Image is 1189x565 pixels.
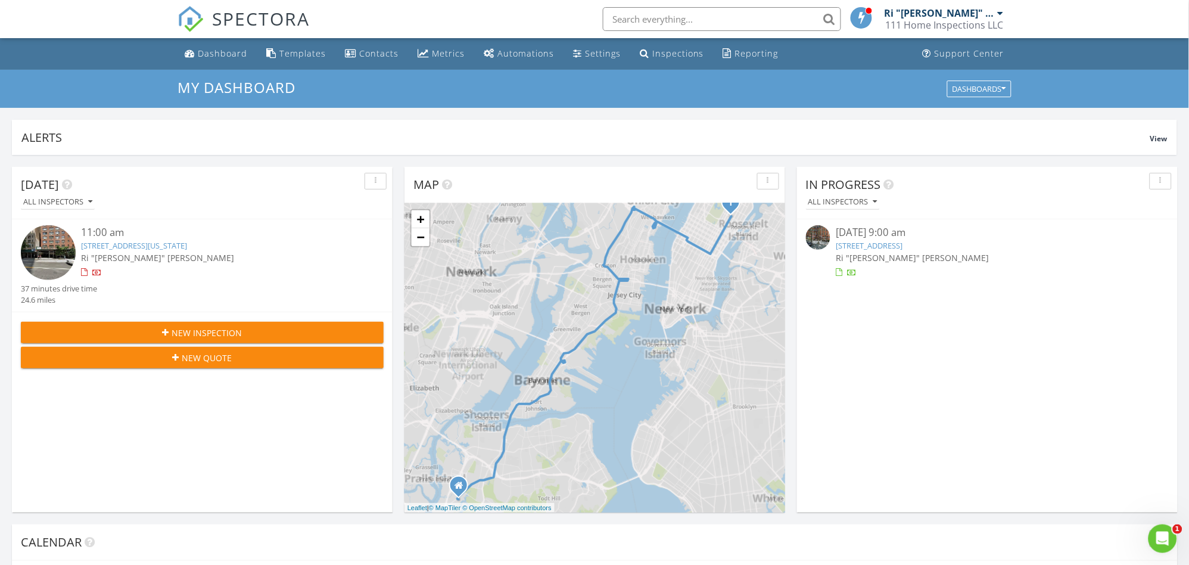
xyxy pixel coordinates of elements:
[82,225,354,240] div: 11:00 am
[340,43,403,65] a: Contacts
[82,240,188,251] a: [STREET_ADDRESS][US_STATE]
[359,48,399,59] div: Contacts
[279,48,326,59] div: Templates
[1173,524,1182,534] span: 1
[836,225,1139,240] div: [DATE] 9:00 am
[21,322,384,343] button: New Inspection
[808,198,877,206] div: All Inspectors
[635,43,709,65] a: Inspections
[21,225,384,306] a: 11:00 am [STREET_ADDRESS][US_STATE] Ri "[PERSON_NAME]" [PERSON_NAME] 37 minutes drive time 24.6 m...
[463,504,552,511] a: © OpenStreetMap contributors
[413,43,469,65] a: Metrics
[918,43,1009,65] a: Support Center
[729,199,733,207] i: 1
[412,228,429,246] a: Zoom out
[82,252,235,263] span: Ri "[PERSON_NAME]" [PERSON_NAME]
[21,225,76,280] img: streetview
[21,176,59,193] span: [DATE]
[180,43,252,65] a: Dashboard
[432,48,465,59] div: Metrics
[718,43,783,65] a: Reporting
[479,43,559,65] a: Automations (Basic)
[585,48,621,59] div: Settings
[935,48,1004,59] div: Support Center
[1148,524,1177,553] iframe: Intercom live chat
[21,129,1150,145] div: Alerts
[731,202,738,209] div: 165 E 72nd St #16G, New York, NY 10021
[497,48,554,59] div: Automations
[568,43,625,65] a: Settings
[886,19,1004,31] div: 111 Home Inspections LLC
[404,503,555,513] div: |
[806,225,830,250] img: streetview
[21,534,82,550] span: Calendar
[806,194,880,210] button: All Inspectors
[212,6,310,31] span: SPECTORA
[1150,134,1168,144] span: View
[407,504,427,511] a: Leaflet
[182,352,232,364] span: New Quote
[198,48,247,59] div: Dashboard
[178,6,204,32] img: The Best Home Inspection Software - Spectora
[836,240,903,251] a: [STREET_ADDRESS]
[806,176,881,193] span: In Progress
[413,176,439,193] span: Map
[178,77,295,97] span: My Dashboard
[652,48,704,59] div: Inspections
[429,504,461,511] a: © MapTiler
[21,347,384,368] button: New Quote
[23,198,92,206] div: All Inspectors
[947,80,1011,97] button: Dashboards
[172,327,242,339] span: New Inspection
[603,7,841,31] input: Search everything...
[836,252,989,263] span: Ri "[PERSON_NAME]" [PERSON_NAME]
[459,485,466,492] div: Staten Island NY 10314
[21,283,97,294] div: 37 minutes drive time
[412,210,429,228] a: Zoom in
[178,16,310,41] a: SPECTORA
[806,225,1169,278] a: [DATE] 9:00 am [STREET_ADDRESS] Ri "[PERSON_NAME]" [PERSON_NAME]
[735,48,779,59] div: Reporting
[953,85,1006,93] div: Dashboards
[21,294,97,306] div: 24.6 miles
[885,7,995,19] div: Ri "[PERSON_NAME]" [PERSON_NAME]
[21,194,95,210] button: All Inspectors
[262,43,331,65] a: Templates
